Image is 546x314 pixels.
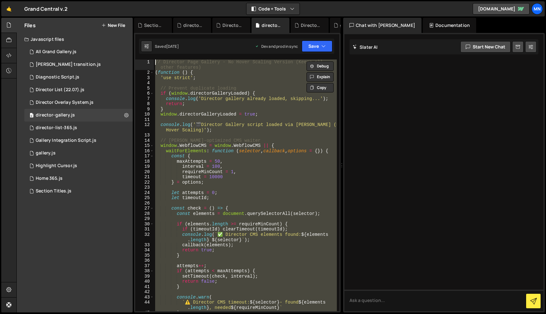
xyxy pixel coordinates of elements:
[24,172,133,185] div: 15298/40183.js
[36,176,63,181] div: Home 365.js
[135,185,154,190] div: 23
[135,159,154,164] div: 18
[135,248,154,253] div: 34
[135,96,154,102] div: 7
[135,117,154,122] div: 11
[36,100,94,105] div: Director Overlay System.js
[183,22,203,28] div: director-list-365.js
[306,61,334,71] button: Debug
[36,138,96,143] div: Gallery Integration Script.js
[135,206,154,211] div: 27
[24,185,133,198] div: 15298/40223.js
[24,160,133,172] div: 15298/43117.js
[135,143,154,148] div: 15
[166,44,179,49] div: [DATE]
[222,22,243,28] div: Director List (22.07).js
[135,148,154,154] div: 16
[135,133,154,138] div: 13
[135,258,154,263] div: 36
[36,163,77,169] div: Highlight Cursor.js
[135,174,154,180] div: 21
[24,134,133,147] div: 15298/43118.js
[135,295,154,300] div: 43
[343,18,422,33] div: Chat with [PERSON_NAME]
[246,3,300,15] button: Code + Tools
[24,46,133,58] div: 15298/43578.js
[135,284,154,290] div: 41
[1,1,17,16] a: 🤙
[135,253,154,258] div: 35
[135,242,154,248] div: 33
[306,83,334,92] button: Copy
[135,211,154,217] div: 28
[36,188,71,194] div: Section Titles.js
[135,289,154,295] div: 42
[135,300,154,310] div: 44
[144,22,164,28] div: Section Titles.js
[36,74,79,80] div: Diagnostic Script.js
[135,169,154,175] div: 20
[24,122,133,134] div: 15298/40379.js
[135,263,154,269] div: 37
[135,201,154,206] div: 26
[24,58,133,71] div: 15298/41315.js
[135,107,154,112] div: 9
[135,112,154,117] div: 10
[24,22,36,29] h2: Files
[135,227,154,232] div: 31
[135,180,154,185] div: 22
[460,41,511,53] button: Start new chat
[24,5,68,13] div: Grand Central v.2
[36,49,76,55] div: All Grand Gallery.js
[36,62,101,67] div: [PERSON_NAME] transition.js
[135,138,154,143] div: 14
[135,232,154,242] div: 32
[135,222,154,227] div: 30
[301,22,321,28] div: Director Overlay System.js
[36,150,56,156] div: gallery.js
[255,44,298,49] div: Dev and prod in sync
[24,96,133,109] div: 15298/42891.js
[30,113,33,118] span: 0
[135,190,154,196] div: 24
[135,101,154,107] div: 8
[135,70,154,75] div: 2
[135,122,154,133] div: 12
[531,3,543,15] a: MN
[135,154,154,159] div: 17
[135,268,154,274] div: 38
[473,3,530,15] a: [DOMAIN_NAME]
[135,164,154,169] div: 19
[302,41,332,52] button: Save
[135,216,154,222] div: 29
[340,22,360,28] div: gallery.js
[24,71,133,84] div: 15298/43601.js
[135,60,154,70] div: 1
[36,87,84,93] div: Director List (22.07).js
[135,274,154,279] div: 39
[135,91,154,96] div: 6
[24,109,133,122] div: 15298/40373.js
[101,23,125,28] button: New File
[135,86,154,91] div: 5
[353,44,378,50] h2: Slater AI
[36,125,77,131] div: director-list-365.js
[135,80,154,86] div: 4
[135,75,154,81] div: 3
[135,279,154,284] div: 40
[155,44,179,49] div: Saved
[36,112,75,118] div: director-gallery.js
[135,195,154,201] div: 25
[24,147,133,160] div: 15298/40483.js
[262,22,282,28] div: director-gallery.js
[24,84,133,96] div: 15298/43501.js
[17,33,133,46] div: Javascript files
[306,72,334,82] button: Explain
[423,18,476,33] div: Documentation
